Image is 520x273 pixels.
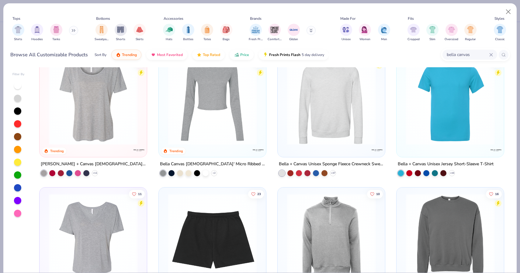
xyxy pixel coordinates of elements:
[166,37,172,42] span: Hats
[284,56,379,145] img: c700a0c6-e9ef-4f0f-9514-95da1c3a5535
[50,24,62,42] div: filter for Tanks
[260,56,355,145] img: 9e5979fd-04ee-4127-9a29-6a6f0f85b860
[204,26,210,33] img: Totes Image
[230,50,254,60] button: Price
[445,37,458,42] span: Oversized
[288,24,300,42] div: filter for Gildan
[46,56,141,145] img: 66c9def3-396c-43f3-89a1-c921e7bc6e99
[503,6,514,18] button: Close
[12,24,24,42] button: filter button
[201,24,213,42] button: filter button
[115,24,127,42] button: filter button
[116,52,121,57] img: trending.gif
[378,24,390,42] button: filter button
[34,26,40,33] img: Hoodies Image
[12,72,25,77] div: Filter By
[157,52,183,57] span: Most Favorited
[464,24,477,42] button: filter button
[289,37,298,42] span: Gildan
[203,37,211,42] span: Totes
[251,25,260,34] img: Fresh Prints Image
[165,56,260,145] img: b4bb1e2f-f7d4-4cd0-95e8-cbfaf6568a96
[52,37,60,42] span: Tanks
[249,37,263,42] span: Fresh Prints
[497,26,504,33] img: Classic Image
[381,37,387,42] span: Men
[192,50,225,60] button: Top Rated
[288,24,300,42] button: filter button
[164,16,183,21] div: Accessories
[379,56,474,145] img: 4817f136-d0b5-47ce-8212-b0e7527ddf26
[197,52,202,57] img: TopRated.gif
[133,24,146,42] button: filter button
[115,24,127,42] div: filter for Shorts
[248,190,264,198] button: Like
[464,24,477,42] div: filter for Regular
[166,26,173,33] img: Hats Image
[270,25,279,34] img: Comfort Colors Image
[340,24,352,42] div: filter for Unisex
[331,171,335,175] span: + 37
[279,160,384,168] div: Bella + Canvas Unisex Sponge Fleece Crewneck Sweatshirt
[133,144,145,156] img: Bella + Canvas logo
[220,24,232,42] button: filter button
[138,192,142,195] span: 11
[378,24,390,42] div: filter for Men
[494,24,506,42] div: filter for Classic
[408,16,414,21] div: Fits
[490,144,502,156] img: Bella + Canvas logo
[95,52,106,58] div: Sort By
[359,24,371,42] button: filter button
[426,24,439,42] button: filter button
[362,26,369,33] img: Women Image
[203,52,220,57] span: Top Rated
[263,52,268,57] img: flash.gif
[445,24,458,42] button: filter button
[53,26,60,33] img: Tanks Image
[240,52,249,57] span: Price
[407,37,420,42] span: Cropped
[302,51,324,58] span: 5 day delivery
[342,26,349,33] img: Unisex Image
[133,24,146,42] div: filter for Skirts
[268,24,282,42] button: filter button
[14,37,22,42] span: Shirts
[486,190,502,198] button: Like
[359,37,370,42] span: Women
[410,26,417,33] img: Cropped Image
[381,26,387,33] img: Men Image
[252,144,264,156] img: Bella + Canvas logo
[129,190,145,198] button: Like
[31,24,43,42] button: filter button
[220,24,232,42] div: filter for Bags
[448,26,455,33] img: Oversized Image
[95,37,109,42] span: Sweatpants
[494,24,506,42] button: filter button
[407,24,420,42] div: filter for Cropped
[467,26,474,33] img: Regular Image
[151,52,156,57] img: most_fav.gif
[95,24,109,42] div: filter for Sweatpants
[341,37,351,42] span: Unisex
[31,37,43,42] span: Hoodies
[367,190,383,198] button: Like
[41,160,146,168] div: [PERSON_NAME] + Canvas [DEMOGRAPHIC_DATA]' Slouchy T-Shirt
[257,192,261,195] span: 23
[95,24,109,42] button: filter button
[12,24,24,42] div: filter for Shirts
[117,26,124,33] img: Shorts Image
[250,16,262,21] div: Brands
[122,52,137,57] span: Trending
[429,26,436,33] img: Slim Image
[258,50,329,60] button: Fresh Prints Flash5 day delivery
[163,24,175,42] div: filter for Hats
[182,24,194,42] button: filter button
[403,56,498,145] img: 10a0a8bf-8f21-4ecd-81c8-814f1e31d243
[340,16,355,21] div: Made For
[136,26,143,33] img: Skirts Image
[269,52,300,57] span: Fresh Prints Flash
[249,24,263,42] div: filter for Fresh Prints
[96,16,110,21] div: Bottoms
[359,24,371,42] div: filter for Women
[163,24,175,42] button: filter button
